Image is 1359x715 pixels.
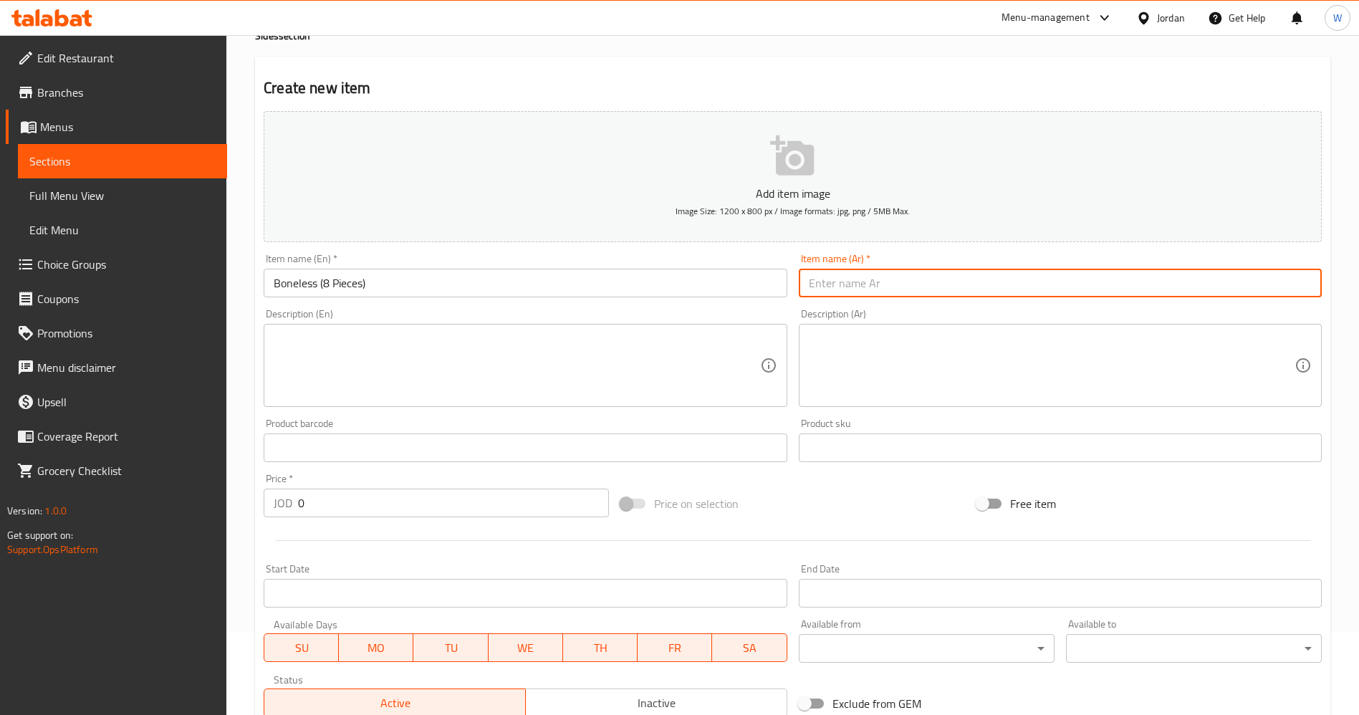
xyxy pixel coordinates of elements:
[7,502,42,520] span: Version:
[7,526,73,544] span: Get support on:
[18,144,227,178] a: Sections
[6,282,227,316] a: Coupons
[18,178,227,213] a: Full Menu View
[37,49,216,67] span: Edit Restaurant
[6,316,227,350] a: Promotions
[37,325,216,342] span: Promotions
[7,540,98,559] a: Support.OpsPlatform
[419,638,482,658] span: TU
[413,633,488,662] button: TU
[494,638,557,658] span: WE
[1333,10,1342,26] span: W
[712,633,787,662] button: SA
[1066,634,1322,663] div: ​
[563,633,638,662] button: TH
[264,269,787,297] input: Enter name En
[264,433,787,462] input: Please enter product barcode
[643,638,706,658] span: FR
[6,110,227,144] a: Menus
[345,638,408,658] span: MO
[37,428,216,445] span: Coverage Report
[37,462,216,479] span: Grocery Checklist
[264,111,1322,242] button: Add item imageImage Size: 1200 x 800 px / Image formats: jpg, png / 5MB Max.
[339,633,413,662] button: MO
[29,221,216,239] span: Edit Menu
[489,633,563,662] button: WE
[569,638,632,658] span: TH
[270,638,333,658] span: SU
[255,29,1330,43] h4: Sides section
[638,633,712,662] button: FR
[264,77,1322,99] h2: Create new item
[6,350,227,385] a: Menu disclaimer
[29,187,216,204] span: Full Menu View
[6,454,227,488] a: Grocery Checklist
[298,489,609,517] input: Please enter price
[6,75,227,110] a: Branches
[270,693,520,714] span: Active
[40,118,216,135] span: Menus
[676,203,910,219] span: Image Size: 1200 x 800 px / Image formats: jpg, png / 5MB Max.
[274,494,292,512] p: JOD
[832,695,921,712] span: Exclude from GEM
[264,633,339,662] button: SU
[1010,495,1056,512] span: Free item
[799,433,1322,462] input: Please enter product sku
[799,269,1322,297] input: Enter name Ar
[37,393,216,411] span: Upsell
[6,385,227,419] a: Upsell
[18,213,227,247] a: Edit Menu
[44,502,67,520] span: 1.0.0
[37,290,216,307] span: Coupons
[654,495,739,512] span: Price on selection
[37,84,216,101] span: Branches
[29,153,216,170] span: Sections
[1157,10,1185,26] div: Jordan
[799,634,1055,663] div: ​
[286,185,1300,202] p: Add item image
[1002,9,1090,27] div: Menu-management
[532,693,782,714] span: Inactive
[6,41,227,75] a: Edit Restaurant
[37,256,216,273] span: Choice Groups
[6,419,227,454] a: Coverage Report
[718,638,781,658] span: SA
[6,247,227,282] a: Choice Groups
[37,359,216,376] span: Menu disclaimer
